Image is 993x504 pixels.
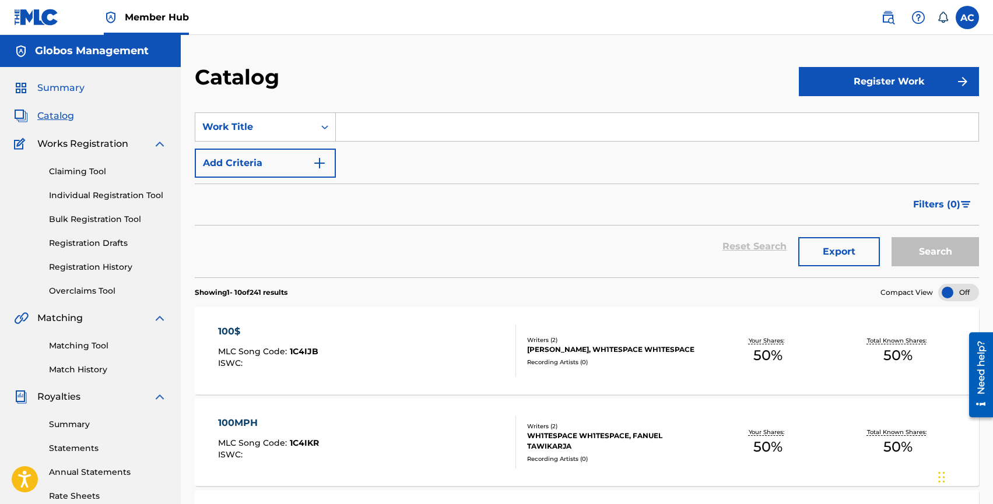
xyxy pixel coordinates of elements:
[913,198,960,212] span: Filters ( 0 )
[37,109,74,123] span: Catalog
[49,340,167,352] a: Matching Tool
[218,325,318,339] div: 100$
[104,10,118,24] img: Top Rightsholder
[49,213,167,225] a: Bulk Registration Tool
[125,10,189,24] span: Member Hub
[290,346,318,357] span: 1C4IJB
[37,311,83,325] span: Matching
[202,120,307,134] div: Work Title
[218,416,319,430] div: 100MPH
[49,364,167,376] a: Match History
[195,112,979,277] form: Search Form
[883,436,913,457] span: 50 %
[938,460,945,495] div: Trascina
[527,344,702,355] div: [PERSON_NAME], WH1TESPACE WH1TESPACE
[527,336,702,344] div: Writers ( 2 )
[749,336,787,345] p: Your Shares:
[14,109,28,123] img: Catalog
[14,390,28,404] img: Royalties
[37,81,85,95] span: Summary
[218,438,290,448] span: MLC Song Code :
[749,428,787,436] p: Your Shares:
[49,466,167,478] a: Annual Statements
[753,345,783,366] span: 50 %
[935,448,993,504] div: Widget chat
[527,422,702,431] div: Writers ( 2 )
[49,442,167,454] a: Statements
[49,285,167,297] a: Overclaims Tool
[49,418,167,431] a: Summary
[906,190,979,219] button: Filters (0)
[49,261,167,273] a: Registration History
[14,44,28,58] img: Accounts
[153,137,167,151] img: expand
[37,137,128,151] span: Works Registration
[49,165,167,178] a: Claiming Tool
[956,6,979,29] div: User Menu
[907,6,930,29] div: Help
[218,449,245,460] span: ISWC :
[867,336,929,345] p: Total Known Shares:
[960,328,993,422] iframe: Resource Center
[527,454,702,463] div: Recording Artists ( 0 )
[911,10,925,24] img: help
[153,390,167,404] img: expand
[14,9,59,26] img: MLC Logo
[881,10,895,24] img: search
[37,390,80,404] span: Royalties
[798,237,880,266] button: Export
[527,431,702,452] div: WH1TESPACE WH1TESPACE, FANUEL TAWIKARJA
[218,358,245,368] span: ISWC :
[527,358,702,366] div: Recording Artists ( 0 )
[14,81,28,95] img: Summary
[49,189,167,202] a: Individual Registration Tool
[49,490,167,502] a: Rate Sheets
[313,156,327,170] img: 9d2ae6d4665cec9f34b9.svg
[799,67,979,96] button: Register Work
[195,287,287,298] p: Showing 1 - 10 of 241 results
[153,311,167,325] img: expand
[14,109,74,123] a: CatalogCatalog
[876,6,900,29] a: Public Search
[961,201,971,208] img: filter
[14,81,85,95] a: SummarySummary
[880,287,933,298] span: Compact View
[195,149,336,178] button: Add Criteria
[195,64,285,90] h2: Catalog
[218,346,290,357] span: MLC Song Code :
[935,448,993,504] iframe: Chat Widget
[867,428,929,436] p: Total Known Shares:
[195,307,979,394] a: 100$MLC Song Code:1C4IJBISWC:Writers (2)[PERSON_NAME], WH1TESPACE WH1TESPACERecording Artists (0)...
[35,44,149,58] h5: Globos Management
[290,438,319,448] span: 1C4IKR
[14,137,29,151] img: Works Registration
[14,311,29,325] img: Matching
[883,345,913,366] span: 50 %
[195,399,979,486] a: 100MPHMLC Song Code:1C4IKRISWC:Writers (2)WH1TESPACE WH1TESPACE, FANUEL TAWIKARJARecording Artist...
[49,237,167,249] a: Registration Drafts
[753,436,783,457] span: 50 %
[956,75,970,89] img: f7272a7cc735f4ea7f67.svg
[937,12,949,23] div: Notifications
